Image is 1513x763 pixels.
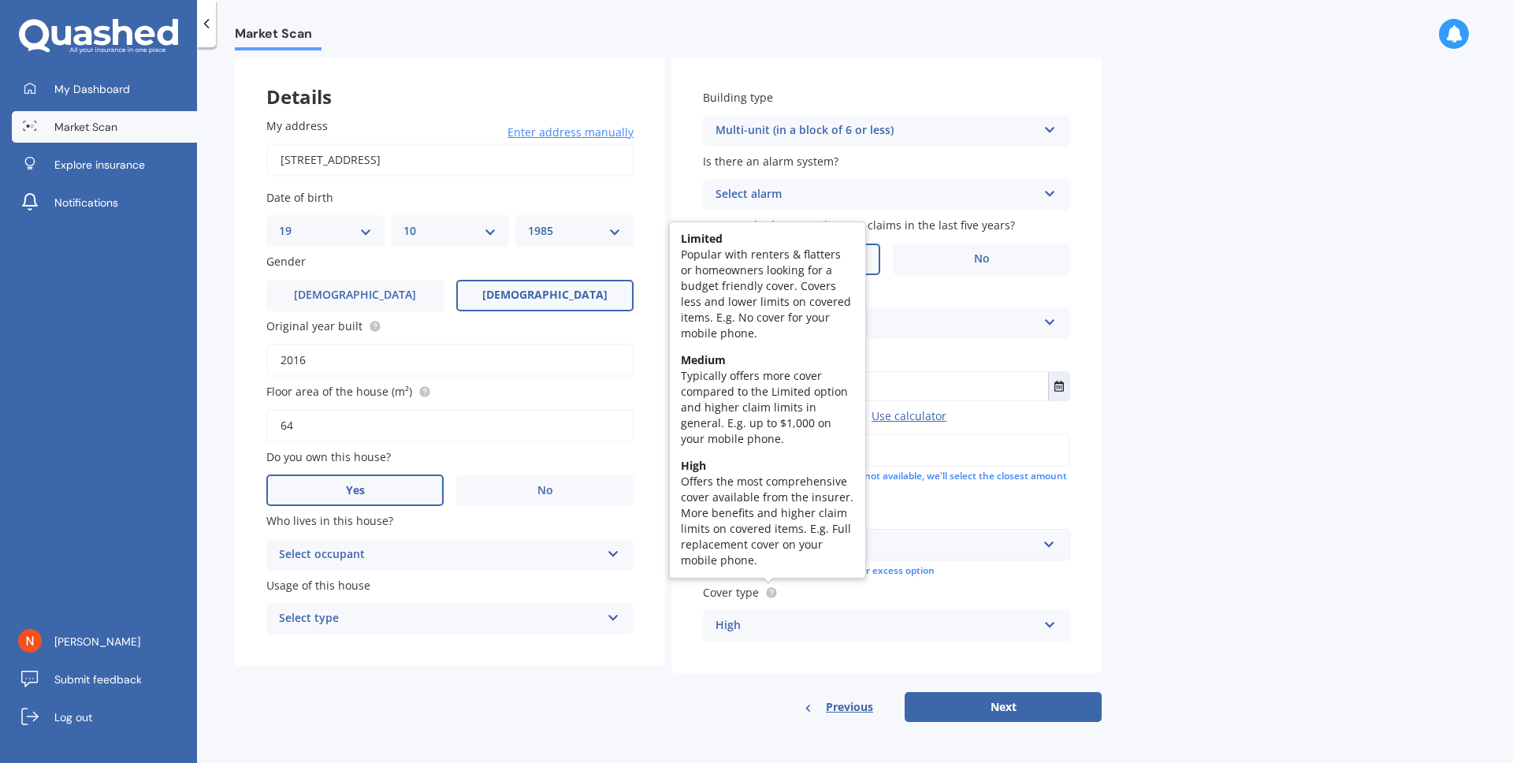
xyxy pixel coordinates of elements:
[266,409,634,442] input: Enter floor area
[482,288,608,302] span: [DEMOGRAPHIC_DATA]
[716,121,1037,140] div: Multi-unit (in a block of 6 or less)
[703,470,1070,497] div: If your preferred insured amount is not available, we'll select the closest amount available from...
[266,514,393,529] span: Who lives in this house?
[1048,372,1069,400] button: Select date
[12,111,197,143] a: Market Scan
[12,702,197,733] a: Log out
[681,368,854,447] p: Typically offers more cover compared to the Limited option and higher claim limits in general. E....
[974,252,990,266] span: No
[703,154,838,169] span: Is there an alarm system?
[681,474,854,568] p: Offers the most comprehensive cover available from the insurer. More benefits and higher claim li...
[681,231,723,246] b: Limited
[681,352,726,367] b: Medium
[12,149,197,181] a: Explore insurance
[703,218,1015,233] span: Have you had any accidents or claims in the last five years?
[266,344,634,377] input: Enter year
[717,536,1037,553] div: $250
[266,318,362,333] span: Original year built
[294,288,416,302] span: [DEMOGRAPHIC_DATA]
[279,609,600,628] div: Select type
[872,408,946,423] div: Use calculator
[235,26,322,47] span: Market Scan
[507,125,634,140] span: Enter address manually
[279,545,600,564] div: Select occupant
[716,185,1037,204] div: Select alarm
[266,578,370,593] span: Usage of this house
[703,585,759,600] span: Cover type
[266,143,634,177] input: Enter address
[12,664,197,695] a: Submit feedback
[266,449,391,464] span: Do you own this house?
[346,484,365,497] span: Yes
[266,384,412,399] span: Floor area of the house (m²)
[54,634,140,649] span: [PERSON_NAME]
[12,73,197,105] a: My Dashboard
[703,564,1070,578] div: You’ve selected the most popular excess option
[826,695,873,719] span: Previous
[12,626,197,657] a: [PERSON_NAME]
[54,709,92,725] span: Log out
[235,58,665,105] div: Details
[54,81,130,97] span: My Dashboard
[681,458,706,473] b: High
[537,484,553,497] span: No
[266,118,328,133] span: My address
[703,90,773,105] span: Building type
[681,247,854,341] p: Popular with renters & flatters or homeowners looking for a budget friendly cover. Covers less an...
[716,616,1037,635] div: High
[12,187,197,218] a: Notifications
[54,157,145,173] span: Explore insurance
[266,255,306,270] span: Gender
[18,629,42,653] img: ACg8ocJvzTHLGPMXHz1CYDlLD8LVNWMP4RMCkBaAlXWjtMOib0xL8w=s96-c
[54,119,117,135] span: Market Scan
[703,434,1070,467] input: Enter amount
[54,195,118,210] span: Notifications
[905,692,1102,722] button: Next
[266,190,333,205] span: Date of birth
[753,314,1037,333] div: Accidental damage
[54,672,142,687] span: Submit feedback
